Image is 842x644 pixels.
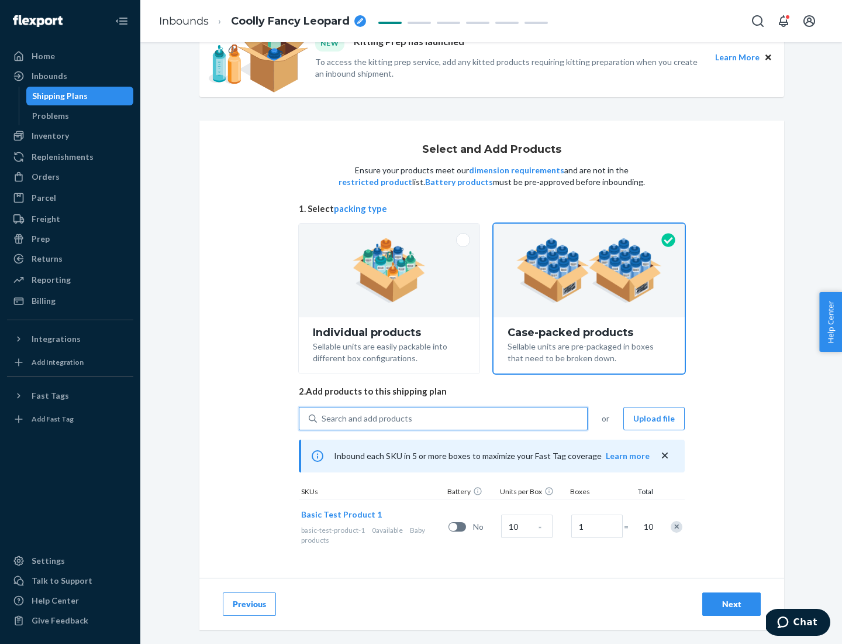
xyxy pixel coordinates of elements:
[7,571,133,590] button: Talk to Support
[313,327,465,338] div: Individual products
[568,487,626,499] div: Boxes
[299,440,685,472] div: Inbound each SKU in 5 or more boxes to maximize your Fast Tag coverage
[624,521,636,533] span: =
[32,90,88,102] div: Shipping Plans
[353,238,426,303] img: individual-pack.facf35554cb0f1810c75b2bd6df2d64e.png
[32,50,55,62] div: Home
[7,47,133,66] a: Home
[469,165,564,176] button: dimension requirements
[299,385,685,398] span: 2. Add products to this shipping plan
[231,14,350,29] span: Coolly Fancy Leopard
[7,292,133,310] a: Billing
[516,238,662,303] img: case-pack.59cecea509d18c883b923b81aeac6d0b.png
[7,551,133,570] a: Settings
[7,229,133,248] a: Prep
[7,126,133,145] a: Inventory
[571,515,623,538] input: Number of boxes
[32,192,56,204] div: Parcel
[445,487,498,499] div: Battery
[322,413,412,424] div: Search and add products
[32,213,60,225] div: Freight
[7,167,133,186] a: Orders
[7,189,133,207] a: Parcel
[712,598,751,610] div: Next
[32,575,92,587] div: Talk to Support
[7,386,133,405] button: Fast Tags
[606,450,650,462] button: Learn more
[150,4,375,39] ol: breadcrumbs
[32,274,71,286] div: Reporting
[301,525,444,545] div: Baby products
[7,249,133,268] a: Returns
[671,521,682,533] div: Remove Item
[641,521,653,533] span: 10
[659,450,671,462] button: close
[32,555,65,567] div: Settings
[32,333,81,345] div: Integrations
[299,203,685,215] span: 1. Select
[32,233,50,245] div: Prep
[372,526,403,535] span: 0 available
[32,295,56,307] div: Billing
[299,487,445,499] div: SKUs
[32,130,69,142] div: Inventory
[32,70,67,82] div: Inbounds
[819,292,842,352] button: Help Center
[32,414,74,424] div: Add Fast Tag
[746,9,769,33] button: Open Search Box
[498,487,568,499] div: Units per Box
[7,67,133,85] a: Inbounds
[32,357,84,367] div: Add Integration
[32,595,79,607] div: Help Center
[301,509,382,519] span: Basic Test Product 1
[7,591,133,610] a: Help Center
[762,51,775,64] button: Close
[508,338,671,364] div: Sellable units are pre-packaged in boxes that need to be broken down.
[26,87,134,105] a: Shipping Plans
[32,151,94,163] div: Replenishments
[772,9,795,33] button: Open notifications
[422,144,561,156] h1: Select and Add Products
[301,509,382,520] button: Basic Test Product 1
[337,165,646,188] p: Ensure your products meet our and are not in the list. must be pre-approved before inbounding.
[7,210,133,228] a: Freight
[313,338,465,364] div: Sellable units are easily packable into different box configurations.
[32,253,63,265] div: Returns
[798,9,821,33] button: Open account menu
[26,107,134,125] a: Problems
[501,515,553,538] input: Case Quantity
[473,521,496,533] span: No
[32,390,69,402] div: Fast Tags
[7,270,133,289] a: Reporting
[159,15,209,28] a: Inbounds
[110,9,133,33] button: Close Navigation
[508,327,671,338] div: Case-packed products
[715,51,760,64] button: Learn More
[626,487,655,499] div: Total
[32,110,69,122] div: Problems
[425,176,493,188] button: Battery products
[339,176,412,188] button: restricted product
[354,35,464,51] p: Kitting Prep has launched
[315,56,705,80] p: To access the kitting prep service, add any kitted products requiring kitting preparation when yo...
[32,615,88,626] div: Give Feedback
[32,171,60,183] div: Orders
[315,35,344,51] div: NEW
[301,526,365,535] span: basic-test-product-1
[7,330,133,348] button: Integrations
[602,413,609,424] span: or
[7,611,133,630] button: Give Feedback
[334,203,387,215] button: packing type
[7,148,133,166] a: Replenishments
[702,592,761,616] button: Next
[13,15,63,27] img: Flexport logo
[766,609,830,638] iframe: Opens a widget where you can chat to one of our agents
[7,353,133,372] a: Add Integration
[7,410,133,429] a: Add Fast Tag
[223,592,276,616] button: Previous
[623,407,685,430] button: Upload file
